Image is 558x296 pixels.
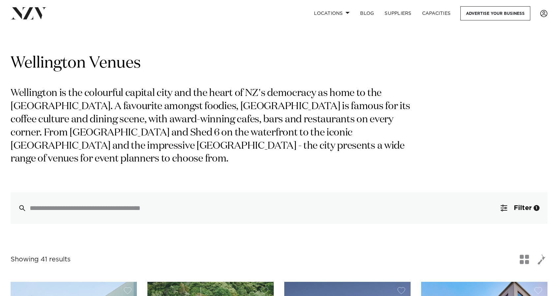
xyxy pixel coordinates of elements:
span: Filter [514,205,532,211]
div: 1 [534,205,540,211]
button: Filter1 [493,192,547,224]
p: Wellington is the colourful capital city and the heart of NZ's democracy as home to the [GEOGRAPH... [11,87,418,166]
a: Capacities [417,6,456,20]
img: nzv-logo.png [11,7,46,19]
a: Locations [309,6,355,20]
div: Showing 41 results [11,254,71,265]
a: BLOG [355,6,379,20]
a: SUPPLIERS [379,6,417,20]
h1: Wellington Venues [11,53,547,74]
a: Advertise your business [460,6,530,20]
